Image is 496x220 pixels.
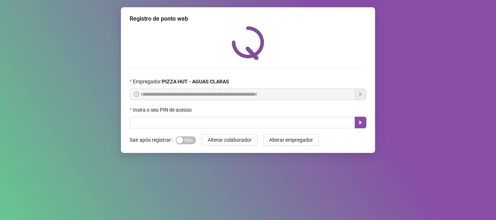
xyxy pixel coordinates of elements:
[358,120,363,125] span: caret-right
[130,106,196,114] label: Insira o seu PIN de acesso
[162,79,229,84] strong: PIZZA HUT - AGUAS CLARAS
[202,134,257,146] button: Alterar colaborador
[232,26,264,60] img: QRPoint
[263,134,319,146] button: Alterar empregador
[208,136,252,144] span: Alterar colaborador
[269,136,313,144] span: Alterar empregador
[134,92,139,97] span: info-circle
[130,134,176,146] label: Sair após registrar
[133,78,229,86] span: Empregador :
[130,14,366,23] div: Registro de ponto web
